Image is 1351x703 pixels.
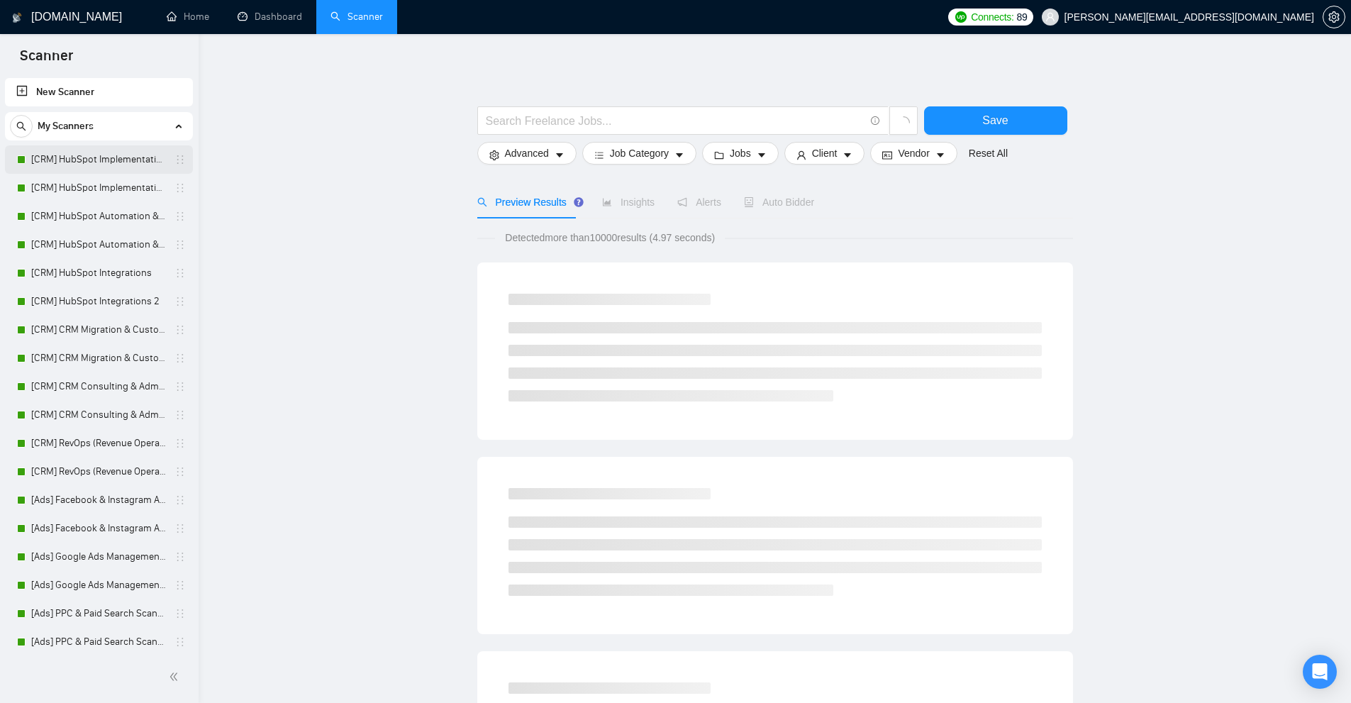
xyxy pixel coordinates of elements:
[12,6,22,29] img: logo
[796,150,806,160] span: user
[843,150,852,160] span: caret-down
[31,571,166,599] a: [Ads] Google Ads Management Scanner 2
[677,196,721,208] span: Alerts
[812,145,838,161] span: Client
[16,78,182,106] a: New Scanner
[1303,655,1337,689] div: Open Intercom Messenger
[174,267,186,279] span: holder
[871,116,880,126] span: info-circle
[602,197,612,207] span: area-chart
[572,196,585,209] div: Tooltip anchor
[477,196,579,208] span: Preview Results
[11,121,32,131] span: search
[174,636,186,648] span: holder
[744,197,754,207] span: robot
[10,115,33,138] button: search
[31,259,166,287] a: [CRM] HubSpot Integrations
[31,372,166,401] a: [CRM] CRM Consulting & Administration
[924,106,1067,135] button: Save
[31,486,166,514] a: [Ads] Facebook & Instagram Ads Management Scanner
[174,239,186,250] span: holder
[31,543,166,571] a: [Ads] Google Ads Management Scanner
[897,116,910,129] span: loading
[31,628,166,656] a: [Ads] PPC & Paid Search Scanner 2
[174,154,186,165] span: holder
[174,409,186,421] span: holder
[174,211,186,222] span: holder
[31,401,166,429] a: [CRM] CRM Consulting & Administration 2
[174,438,186,449] span: holder
[31,514,166,543] a: [Ads] Facebook & Instagram Ads Management Scanner 2
[31,316,166,344] a: [CRM] CRM Migration & Customization
[31,429,166,458] a: [CRM] RevOps (Revenue Operations)
[174,523,186,534] span: holder
[1045,12,1055,22] span: user
[174,182,186,194] span: holder
[174,608,186,619] span: holder
[174,381,186,392] span: holder
[757,150,767,160] span: caret-down
[594,150,604,160] span: bars
[174,494,186,506] span: holder
[730,145,751,161] span: Jobs
[174,296,186,307] span: holder
[744,196,814,208] span: Auto Bidder
[982,111,1008,129] span: Save
[602,196,655,208] span: Insights
[5,78,193,106] li: New Scanner
[971,9,1013,25] span: Connects:
[174,466,186,477] span: holder
[714,150,724,160] span: folder
[31,344,166,372] a: [CRM] CRM Migration & Customization 2
[31,458,166,486] a: [CRM] RevOps (Revenue Operations) 2
[31,145,166,174] a: [CRM] HubSpot Implementation & Onboarding
[38,112,94,140] span: My Scanners
[677,197,687,207] span: notification
[882,150,892,160] span: idcard
[486,112,864,130] input: Search Freelance Jobs...
[167,11,209,23] a: homeHome
[898,145,929,161] span: Vendor
[610,145,669,161] span: Job Category
[495,230,725,245] span: Detected more than 10000 results (4.97 seconds)
[582,142,696,165] button: barsJob Categorycaret-down
[31,174,166,202] a: [CRM] HubSpot Implementation & Onboarding 2
[1323,11,1345,23] a: setting
[1017,9,1028,25] span: 89
[702,142,779,165] button: folderJobscaret-down
[31,599,166,628] a: [Ads] PPC & Paid Search Scanner
[674,150,684,160] span: caret-down
[935,150,945,160] span: caret-down
[174,324,186,336] span: holder
[174,580,186,591] span: holder
[174,551,186,563] span: holder
[9,45,84,75] span: Scanner
[784,142,865,165] button: userClientcaret-down
[31,287,166,316] a: [CRM] HubSpot Integrations 2
[1323,6,1345,28] button: setting
[505,145,549,161] span: Advanced
[31,202,166,231] a: [CRM] HubSpot Automation & Workflows
[870,142,957,165] button: idcardVendorcaret-down
[174,353,186,364] span: holder
[477,142,577,165] button: settingAdvancedcaret-down
[969,145,1008,161] a: Reset All
[489,150,499,160] span: setting
[555,150,565,160] span: caret-down
[955,11,967,23] img: upwork-logo.png
[477,197,487,207] span: search
[169,670,183,684] span: double-left
[238,11,302,23] a: dashboardDashboard
[330,11,383,23] a: searchScanner
[31,231,166,259] a: [CRM] HubSpot Automation & Workflows 2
